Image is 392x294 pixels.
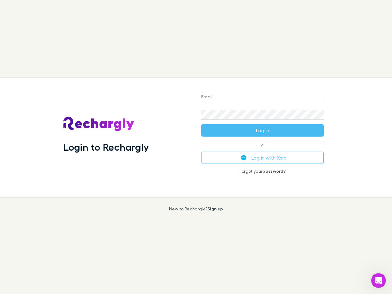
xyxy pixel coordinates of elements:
a: password [262,168,283,174]
img: Rechargly's Logo [63,117,134,131]
button: Log in with Xero [201,152,324,164]
a: Sign up [207,206,223,211]
img: Xero's logo [241,155,247,160]
p: New to Rechargly? [169,206,223,211]
iframe: Intercom live chat [371,273,386,288]
h1: Login to Rechargly [63,141,149,153]
p: Forgot your ? [201,169,324,174]
button: Log in [201,124,324,137]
